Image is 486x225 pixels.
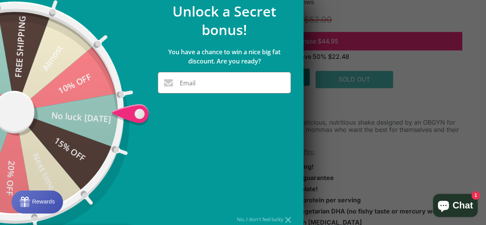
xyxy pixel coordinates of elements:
[158,217,291,222] div: No, I don't feel lucky
[12,190,63,213] button: Rewards
[431,194,480,219] inbox-online-store-chat: Shopify online store chat
[179,80,195,86] label: Email
[158,47,291,66] p: You have a chance to win a nice big fat discount. Are you ready?
[20,7,43,14] span: Rewards
[158,2,291,39] p: Unlock a Secret bonus!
